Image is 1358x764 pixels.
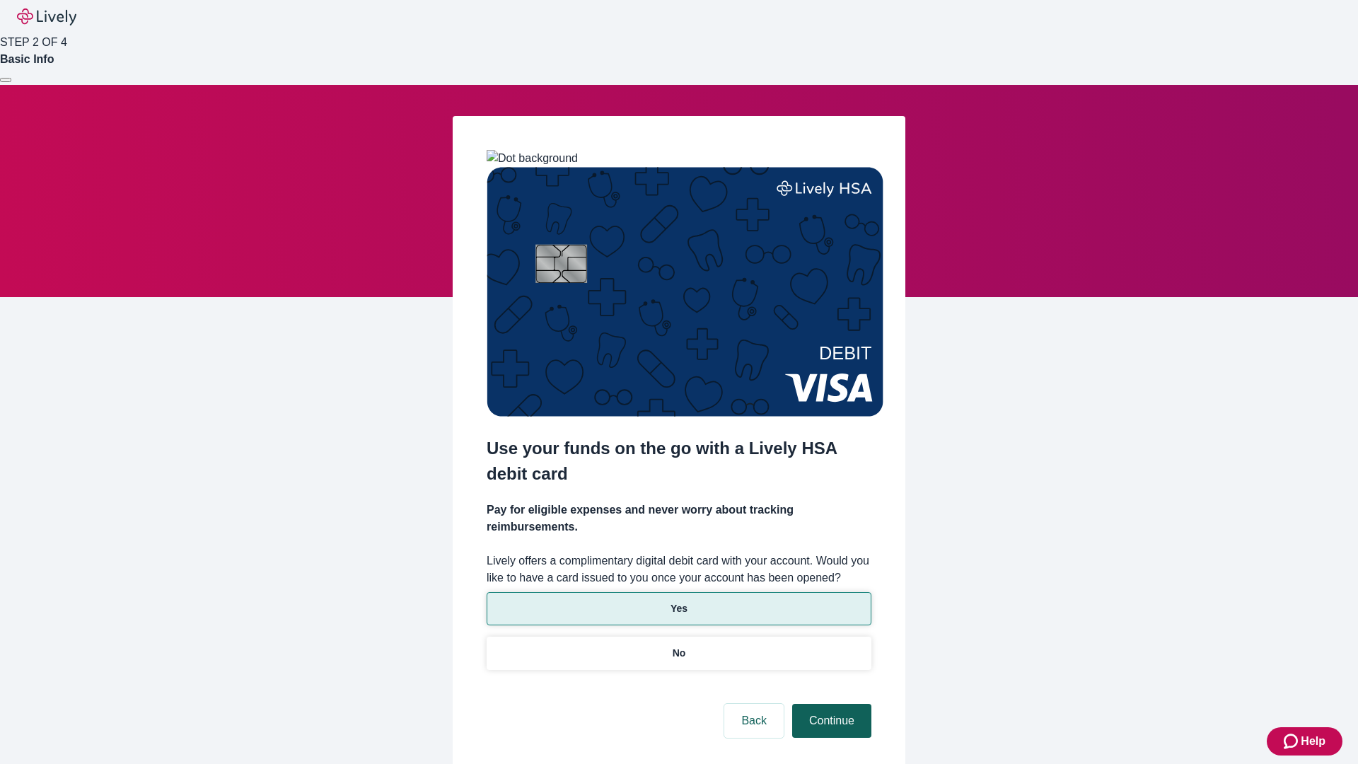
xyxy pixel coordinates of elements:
[487,502,871,536] h4: Pay for eligible expenses and never worry about tracking reimbursements.
[792,704,871,738] button: Continue
[487,592,871,625] button: Yes
[487,552,871,586] label: Lively offers a complimentary digital debit card with your account. Would you like to have a card...
[1267,727,1342,756] button: Zendesk support iconHelp
[487,637,871,670] button: No
[17,8,76,25] img: Lively
[487,167,883,417] img: Debit card
[487,150,578,167] img: Dot background
[487,436,871,487] h2: Use your funds on the go with a Lively HSA debit card
[1284,733,1301,750] svg: Zendesk support icon
[1301,733,1325,750] span: Help
[724,704,784,738] button: Back
[671,601,687,616] p: Yes
[673,646,686,661] p: No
